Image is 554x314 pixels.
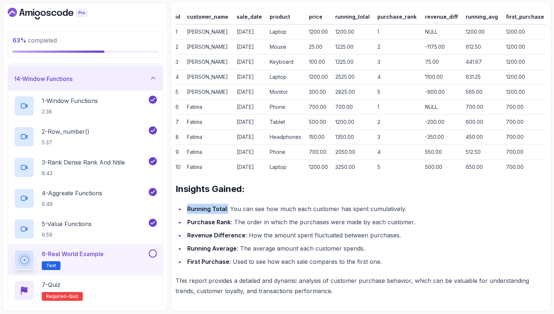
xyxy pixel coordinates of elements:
td: 550.00 [422,145,463,160]
td: [PERSON_NAME] [184,25,234,40]
td: 1350.00 [332,130,375,145]
td: Phone [267,100,306,115]
td: 1200.00 [503,70,546,85]
td: 2825.00 [332,85,375,100]
button: 7-QuizRequired-quiz [14,280,157,301]
td: -900.00 [422,85,463,100]
td: -1175.00 [422,40,463,55]
td: Fatima [184,160,234,175]
td: 441.67 [463,55,503,70]
th: price [306,12,332,25]
td: 1225.00 [332,40,375,55]
td: [DATE] [234,70,267,85]
td: 25.00 [306,40,332,55]
td: -350.00 [422,130,463,145]
td: [DATE] [234,100,267,115]
li: : How the amount spent fluctuated between purchases. [185,230,546,240]
td: 2525.00 [332,70,375,85]
td: 2 [374,115,422,130]
td: Laptop [267,70,306,85]
td: 150.00 [306,130,332,145]
td: 3250.00 [332,160,375,175]
th: customer_name [184,12,234,25]
td: 1 [374,25,422,40]
p: 4 - Aggreate Functions [42,189,102,197]
span: quiz [69,293,78,299]
td: 1200.00 [332,25,375,40]
td: 2 [176,40,184,55]
td: 5 [374,160,422,175]
strong: Running Total [187,205,227,213]
th: revenue_diff [422,12,463,25]
button: 4-Aggreate Functions6:49 [14,188,157,208]
p: 6:59 [42,231,92,239]
span: completed [12,37,57,44]
td: Tablet [267,115,306,130]
td: 1 [176,25,184,40]
td: 10 [176,160,184,175]
button: 2-Row_number()5:37 [14,126,157,147]
td: Fatima [184,115,234,130]
td: [DATE] [234,85,267,100]
h2: Insights Gained: [176,183,546,195]
p: This report provides a detailed and dynamic analysis of customer purchase behavior, which can be ... [176,276,546,296]
strong: Revenue Difference [187,232,245,239]
td: 700.00 [332,100,375,115]
p: 5:37 [42,139,89,146]
td: 1200.00 [463,25,503,40]
td: 500.00 [306,115,332,130]
td: 1200.00 [503,40,546,55]
p: 2 - Row_number() [42,127,89,136]
td: 1200.00 [332,115,375,130]
td: Headphones [267,130,306,145]
h3: 14 - Window Functions [14,74,73,83]
td: [DATE] [234,40,267,55]
td: 700.00 [463,100,503,115]
td: [DATE] [234,55,267,70]
strong: First Purchase [187,258,229,265]
td: [DATE] [234,25,267,40]
td: [PERSON_NAME] [184,70,234,85]
td: 75.00 [422,55,463,70]
p: 6:49 [42,200,102,208]
td: NULL [422,100,463,115]
td: Mouse [267,40,306,55]
td: 700.00 [503,115,546,130]
strong: Purchase Rank [187,218,231,226]
td: [DATE] [234,145,267,160]
td: 1100.00 [422,70,463,85]
th: first_purchase [503,12,546,25]
span: Required- [46,293,69,299]
li: : You can see how much each customer has spent cumulatively. [185,204,546,214]
td: 3 [374,55,422,70]
td: 700.00 [306,145,332,160]
p: 8:43 [42,170,125,177]
button: 14-Window Functions [8,67,163,90]
td: 700.00 [503,100,546,115]
td: 650.00 [463,160,503,175]
td: Monitor [267,85,306,100]
td: 631.25 [463,70,503,85]
span: Text [46,263,56,269]
td: 5 [176,85,184,100]
td: Keyboard [267,55,306,70]
td: 700.00 [503,145,546,160]
td: [DATE] [234,160,267,175]
td: 565.00 [463,85,503,100]
td: 8 [176,130,184,145]
td: 4 [176,70,184,85]
td: [PERSON_NAME] [184,55,234,70]
td: Laptop [267,25,306,40]
td: 100.00 [306,55,332,70]
p: 3 - Rank Dense Rank And Ntile [42,158,125,167]
td: 612.50 [463,40,503,55]
li: : Used to see how each sale compares to the first one. [185,256,546,267]
td: 500.00 [422,160,463,175]
p: 7 - Quiz [42,280,60,289]
p: 1 - Window Functions [42,96,98,105]
td: 450.00 [463,130,503,145]
li: : The average amount each customer spends. [185,243,546,254]
td: 1200.00 [306,160,332,175]
td: Laptop [267,160,306,175]
td: -200.00 [422,115,463,130]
